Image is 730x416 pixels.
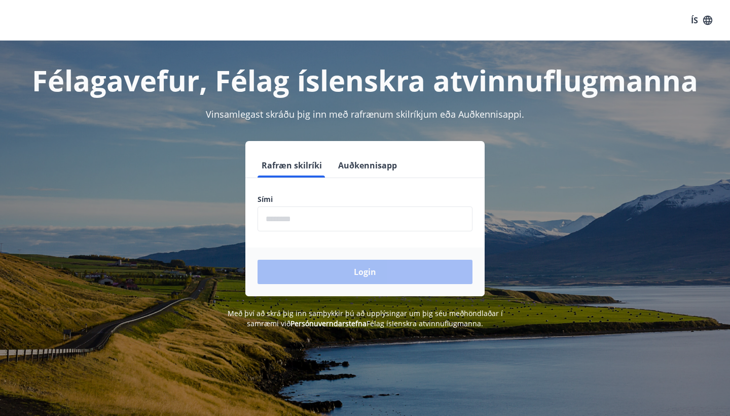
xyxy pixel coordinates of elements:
[258,194,472,204] label: Sími
[12,61,718,99] h1: Félagavefur, Félag íslenskra atvinnuflugmanna
[206,108,524,120] span: Vinsamlegast skráðu þig inn með rafrænum skilríkjum eða Auðkennisappi.
[685,11,718,29] button: ÍS
[290,319,367,328] a: Persónuverndarstefna
[228,308,503,328] span: Með því að skrá þig inn samþykkir þú að upplýsingar um þig séu meðhöndlaðar í samræmi við Félag í...
[334,153,401,178] button: Auðkennisapp
[258,153,326,178] button: Rafræn skilríki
